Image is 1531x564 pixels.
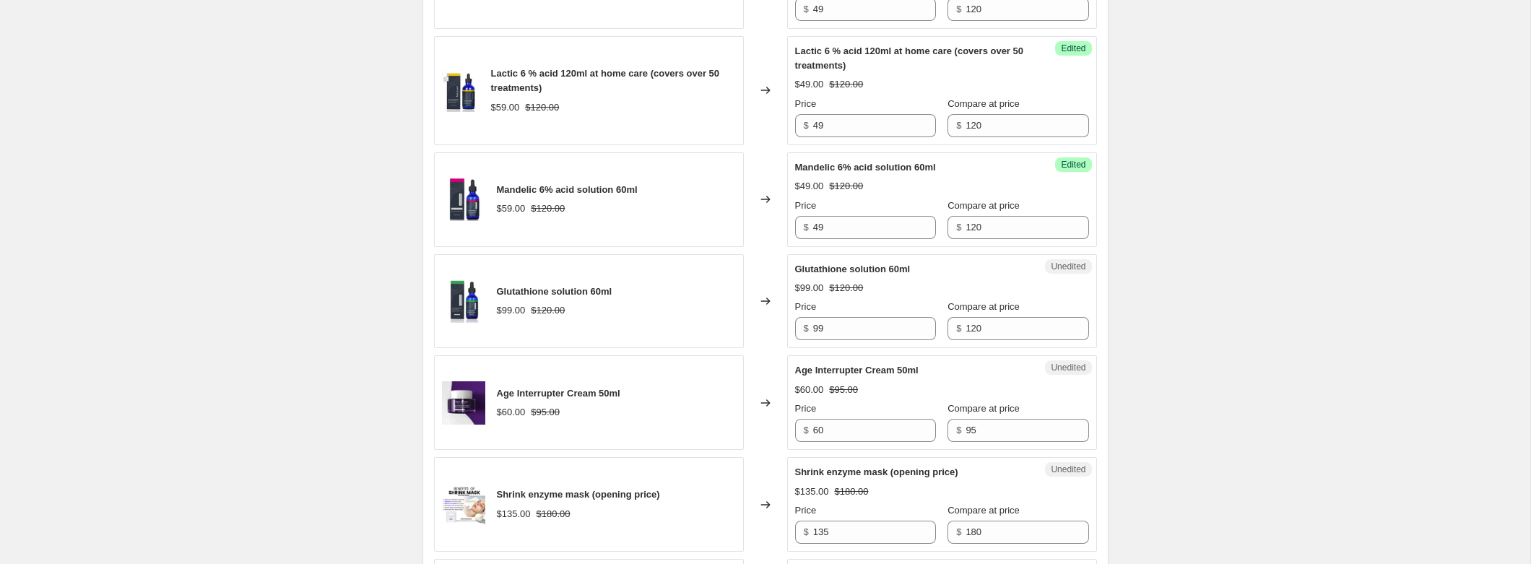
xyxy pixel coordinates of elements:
[835,485,869,499] strike: $180.00
[804,4,809,14] span: $
[947,403,1020,414] span: Compare at price
[442,483,485,526] img: Copyofdrdrawingproducts_80x.png
[531,405,560,420] strike: $95.00
[795,467,958,477] span: Shrink enzyme mask (opening price)
[497,303,526,318] div: $99.00
[956,526,961,537] span: $
[956,425,961,435] span: $
[491,100,520,115] div: $59.00
[497,184,638,195] span: Mandelic 6% acid solution 60ml
[1051,362,1085,373] span: Unedited
[491,68,720,93] span: Lactic 6 % acid 120ml at home care (covers over 50 treatments)
[795,505,817,516] span: Price
[1051,464,1085,475] span: Unedited
[497,405,526,420] div: $60.00
[442,381,485,425] img: Screenshot2024-09-09at4.49.38PM_80x.png
[956,323,961,334] span: $
[1061,43,1085,54] span: Edited
[1061,159,1085,170] span: Edited
[804,120,809,131] span: $
[804,425,809,435] span: $
[829,179,863,194] strike: $120.00
[804,222,809,233] span: $
[947,301,1020,312] span: Compare at price
[497,507,531,521] div: $135.00
[947,505,1020,516] span: Compare at price
[795,365,919,376] span: Age Interrupter Cream 50ml
[947,98,1020,109] span: Compare at price
[497,286,612,297] span: Glutathione solution 60ml
[795,383,824,397] div: $60.00
[795,301,817,312] span: Price
[795,179,824,194] div: $49.00
[956,4,961,14] span: $
[956,120,961,131] span: $
[537,507,571,521] strike: $180.00
[795,200,817,211] span: Price
[795,77,824,92] div: $49.00
[829,383,858,397] strike: $95.00
[442,178,485,221] img: Screenshot2024-09-09at2.24.33PM_80x.png
[956,222,961,233] span: $
[531,201,565,216] strike: $120.00
[531,303,565,318] strike: $120.00
[442,279,485,323] img: Screenshot2024-09-09at2.31.46PM_80x.png
[497,489,660,500] span: Shrink enzyme mask (opening price)
[795,162,936,173] span: Mandelic 6% acid solution 60ml
[795,403,817,414] span: Price
[804,526,809,537] span: $
[795,45,1024,71] span: Lactic 6 % acid 120ml at home care (covers over 50 treatments)
[804,323,809,334] span: $
[497,388,620,399] span: Age Interrupter Cream 50ml
[525,100,559,115] strike: $120.00
[1051,261,1085,272] span: Unedited
[442,69,480,112] img: Screenshot2024-09-09at2.12.42PM_80x.png
[829,281,863,295] strike: $120.00
[795,281,824,295] div: $99.00
[795,485,829,499] div: $135.00
[795,98,817,109] span: Price
[947,200,1020,211] span: Compare at price
[497,201,526,216] div: $59.00
[829,77,863,92] strike: $120.00
[795,264,911,274] span: Glutathione solution 60ml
